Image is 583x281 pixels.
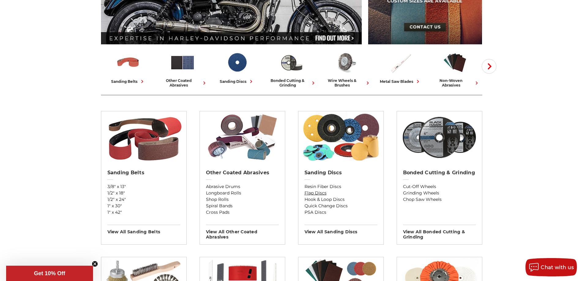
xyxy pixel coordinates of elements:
a: Cross Pads [206,209,279,216]
a: PSA Discs [305,209,377,216]
div: non-woven abrasives [430,78,480,87]
a: sanding belts [103,50,153,85]
img: Sanding Discs [224,50,250,75]
div: metal saw blades [380,78,421,85]
a: 1" x 42" [107,209,180,216]
img: Bonded Cutting & Grinding [279,50,304,75]
a: Chop Saw Wheels [403,196,476,203]
h2: Bonded Cutting & Grinding [403,170,476,176]
img: Wire Wheels & Brushes [333,50,359,75]
h2: Sanding Discs [305,170,377,176]
a: non-woven abrasives [430,50,480,87]
a: 1" x 30" [107,203,180,209]
img: Bonded Cutting & Grinding [400,111,479,163]
img: Other Coated Abrasives [170,50,195,75]
a: Resin Fiber Discs [305,183,377,190]
div: sanding discs [220,78,254,85]
button: Close teaser [92,261,98,267]
a: Longboard Rolls [206,190,279,196]
img: Other Coated Abrasives [203,111,282,163]
img: Sanding Belts [115,50,141,75]
h2: Other Coated Abrasives [206,170,279,176]
h2: Sanding Belts [107,170,180,176]
div: other coated abrasives [158,78,207,87]
a: Abrasive Drums [206,183,279,190]
a: wire wheels & brushes [321,50,371,87]
div: wire wheels & brushes [321,78,371,87]
h3: View All sanding discs [305,225,377,235]
img: Sanding Belts [104,111,183,163]
h3: View All bonded cutting & grinding [403,225,476,240]
div: Get 10% OffClose teaser [6,266,93,281]
a: bonded cutting & grinding [267,50,316,87]
a: 1/2" x 18" [107,190,180,196]
h3: View All other coated abrasives [206,225,279,240]
span: Get 10% Off [34,270,65,276]
a: sanding discs [212,50,262,85]
button: Next [482,59,496,74]
a: Cut-Off Wheels [403,183,476,190]
a: 1/2" x 24" [107,196,180,203]
button: Chat with us [525,258,577,276]
a: Shop Rolls [206,196,279,203]
a: Flap Discs [305,190,377,196]
img: Non-woven Abrasives [442,50,468,75]
div: bonded cutting & grinding [267,78,316,87]
img: Sanding Discs [301,111,380,163]
a: Hook & Loop Discs [305,196,377,203]
a: other coated abrasives [158,50,207,87]
a: metal saw blades [376,50,425,85]
a: Grinding Wheels [403,190,476,196]
span: Chat with us [541,264,574,270]
h3: View All sanding belts [107,225,180,235]
img: Metal Saw Blades [388,50,413,75]
a: 3/8" x 13" [107,183,180,190]
a: Quick Change Discs [305,203,377,209]
a: Spiral Bands [206,203,279,209]
div: sanding belts [111,78,145,85]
